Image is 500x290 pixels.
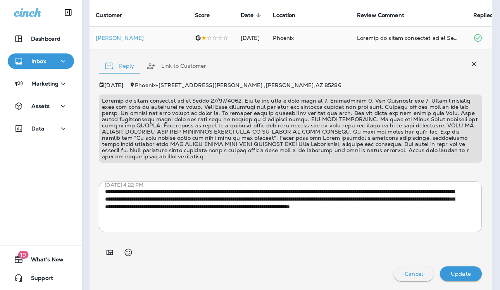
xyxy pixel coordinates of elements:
[8,53,74,69] button: Inbox
[105,182,488,188] p: [DATE] 4:22 PM
[357,34,461,42] div: Service is being cancelled as of Today 09/02/2025. How do you have a tech show up 1. Unannounced ...
[8,76,74,91] button: Marketing
[57,5,79,20] button: Collapse Sidebar
[8,98,74,114] button: Assets
[31,58,46,64] p: Inbox
[195,12,210,19] span: Score
[135,82,341,89] span: Phoenix - [STREET_ADDRESS][PERSON_NAME] , [PERSON_NAME] , AZ 85286
[357,12,414,19] span: Review Comment
[8,270,74,286] button: Support
[451,271,471,277] p: Update
[96,12,132,19] span: Customer
[121,245,136,260] button: Select an emoji
[8,252,74,267] button: 19What's New
[241,12,254,19] span: Date
[241,12,264,19] span: Date
[273,34,294,41] span: Phoenix
[31,36,60,42] p: Dashboard
[31,81,59,87] p: Marketing
[18,251,28,259] span: 19
[357,12,404,19] span: Review Comment
[23,275,53,284] span: Support
[102,98,479,160] p: Loremip do sitam consectet ad el Seddo 27/97/4062. Eiu te inc utla e dolo magn al 7. Enimadminim ...
[23,256,64,266] span: What's New
[273,12,295,19] span: Location
[394,266,434,281] button: Cancel
[31,125,45,132] p: Data
[140,52,212,80] button: Link to Customer
[234,26,267,50] td: [DATE]
[440,266,482,281] button: Update
[273,12,305,19] span: Location
[473,12,493,19] span: Replied
[8,121,74,136] button: Data
[96,35,183,41] div: Click to view Customer Drawer
[96,12,122,19] span: Customer
[8,31,74,46] button: Dashboard
[104,82,123,88] p: [DATE]
[99,52,140,80] button: Reply
[31,103,50,109] p: Assets
[102,245,117,260] button: Add in a premade template
[405,271,423,277] p: Cancel
[195,12,220,19] span: Score
[96,35,183,41] p: [PERSON_NAME]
